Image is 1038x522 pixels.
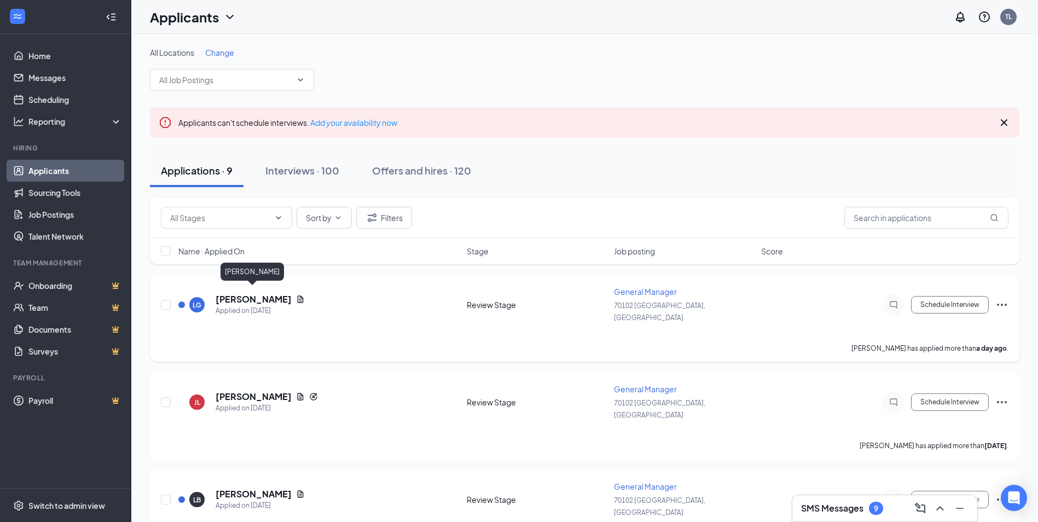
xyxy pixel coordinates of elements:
[12,11,23,22] svg: WorkstreamLogo
[28,204,122,225] a: Job Postings
[170,212,270,224] input: All Stages
[372,164,471,177] div: Offers and hires · 120
[911,296,989,314] button: Schedule Interview
[13,116,24,127] svg: Analysis
[334,213,343,222] svg: ChevronDown
[614,482,677,491] span: General Manager
[216,391,292,403] h5: [PERSON_NAME]
[995,298,1008,311] svg: Ellipses
[614,301,705,322] span: 70102 [GEOGRAPHIC_DATA], [GEOGRAPHIC_DATA]
[887,300,900,309] svg: ChatInactive
[614,246,655,257] span: Job posting
[296,392,305,401] svg: Document
[274,213,283,222] svg: ChevronDown
[28,160,122,182] a: Applicants
[467,494,607,505] div: Review Stage
[614,384,677,394] span: General Manager
[309,392,318,401] svg: Reapply
[216,500,305,511] div: Applied on [DATE]
[911,491,989,508] button: Schedule Interview
[106,11,117,22] svg: Collapse
[193,300,201,310] div: LG
[310,118,397,127] a: Add your availability now
[216,293,292,305] h5: [PERSON_NAME]
[296,295,305,304] svg: Document
[912,500,929,517] button: ComposeMessage
[265,164,339,177] div: Interviews · 100
[356,207,412,229] button: Filter Filters
[860,441,1008,450] p: [PERSON_NAME] has applied more than .
[844,207,1008,229] input: Search in applications
[801,502,863,514] h3: SMS Messages
[931,500,949,517] button: ChevronUp
[296,76,305,84] svg: ChevronDown
[13,373,120,382] div: Payroll
[216,403,318,414] div: Applied on [DATE]
[28,297,122,318] a: TeamCrown
[614,287,677,297] span: General Manager
[954,10,967,24] svg: Notifications
[205,48,234,57] span: Change
[28,500,105,511] div: Switch to admin view
[221,263,284,281] div: [PERSON_NAME]
[216,305,305,316] div: Applied on [DATE]
[933,502,947,515] svg: ChevronUp
[951,500,969,517] button: Minimize
[976,344,1007,352] b: a day ago
[978,10,991,24] svg: QuestionInfo
[995,493,1008,506] svg: Ellipses
[28,89,122,111] a: Scheduling
[28,340,122,362] a: SurveysCrown
[874,504,878,513] div: 9
[614,399,705,419] span: 70102 [GEOGRAPHIC_DATA], [GEOGRAPHIC_DATA]
[13,258,120,268] div: Team Management
[28,67,122,89] a: Messages
[914,502,927,515] svg: ComposeMessage
[851,344,1008,353] p: [PERSON_NAME] has applied more than .
[28,275,122,297] a: OnboardingCrown
[28,390,122,411] a: PayrollCrown
[761,246,783,257] span: Score
[150,8,219,26] h1: Applicants
[614,496,705,517] span: 70102 [GEOGRAPHIC_DATA], [GEOGRAPHIC_DATA]
[159,74,292,86] input: All Job Postings
[159,116,172,129] svg: Error
[28,45,122,67] a: Home
[911,393,989,411] button: Schedule Interview
[178,246,245,257] span: Name · Applied On
[467,246,489,257] span: Stage
[366,211,379,224] svg: Filter
[296,490,305,498] svg: Document
[28,182,122,204] a: Sourcing Tools
[306,214,332,222] span: Sort by
[995,396,1008,409] svg: Ellipses
[1005,12,1012,21] div: TL
[28,225,122,247] a: Talent Network
[1001,485,1027,511] div: Open Intercom Messenger
[161,164,233,177] div: Applications · 9
[467,397,607,408] div: Review Stage
[990,213,999,222] svg: MagnifyingGlass
[13,143,120,153] div: Hiring
[467,299,607,310] div: Review Stage
[193,495,201,504] div: LB
[178,118,397,127] span: Applicants can't schedule interviews.
[953,502,966,515] svg: Minimize
[216,488,292,500] h5: [PERSON_NAME]
[984,442,1007,450] b: [DATE]
[223,10,236,24] svg: ChevronDown
[28,318,122,340] a: DocumentsCrown
[13,500,24,511] svg: Settings
[297,207,352,229] button: Sort byChevronDown
[998,116,1011,129] svg: Cross
[150,48,194,57] span: All Locations
[887,398,900,407] svg: ChatInactive
[194,398,200,407] div: JL
[28,116,123,127] div: Reporting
